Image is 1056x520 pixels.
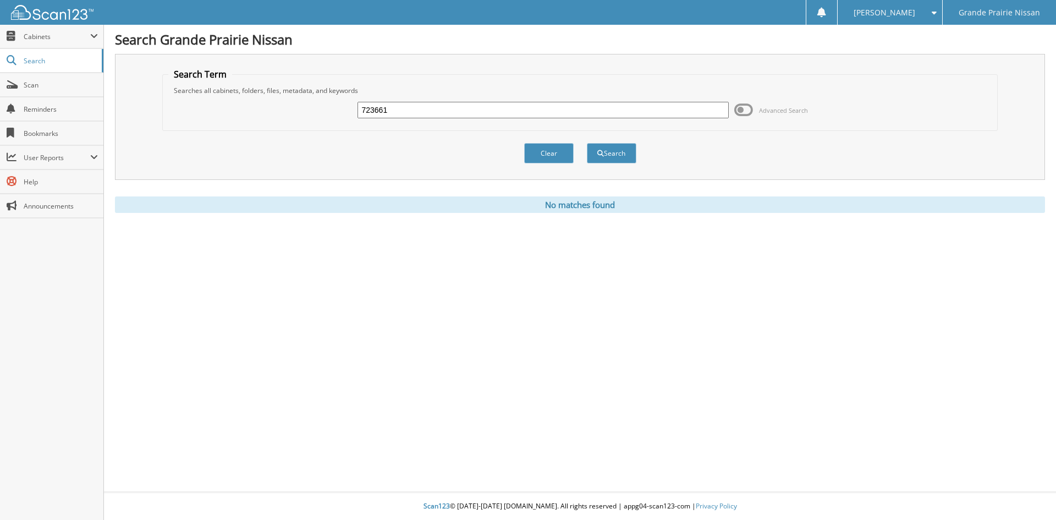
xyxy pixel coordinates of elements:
[11,5,94,20] img: scan123-logo-white.svg
[24,80,98,90] span: Scan
[24,105,98,114] span: Reminders
[115,196,1045,213] div: No matches found
[104,493,1056,520] div: © [DATE]-[DATE] [DOMAIN_NAME]. All rights reserved | appg04-scan123-com |
[959,9,1040,16] span: Grande Prairie Nissan
[854,9,915,16] span: [PERSON_NAME]
[24,153,90,162] span: User Reports
[168,86,992,95] div: Searches all cabinets, folders, files, metadata, and keywords
[24,32,90,41] span: Cabinets
[24,177,98,187] span: Help
[115,30,1045,48] h1: Search Grande Prairie Nissan
[696,501,737,511] a: Privacy Policy
[759,106,808,114] span: Advanced Search
[168,68,232,80] legend: Search Term
[24,201,98,211] span: Announcements
[24,129,98,138] span: Bookmarks
[524,143,574,163] button: Clear
[24,56,96,65] span: Search
[424,501,450,511] span: Scan123
[587,143,636,163] button: Search
[1001,467,1056,520] iframe: Chat Widget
